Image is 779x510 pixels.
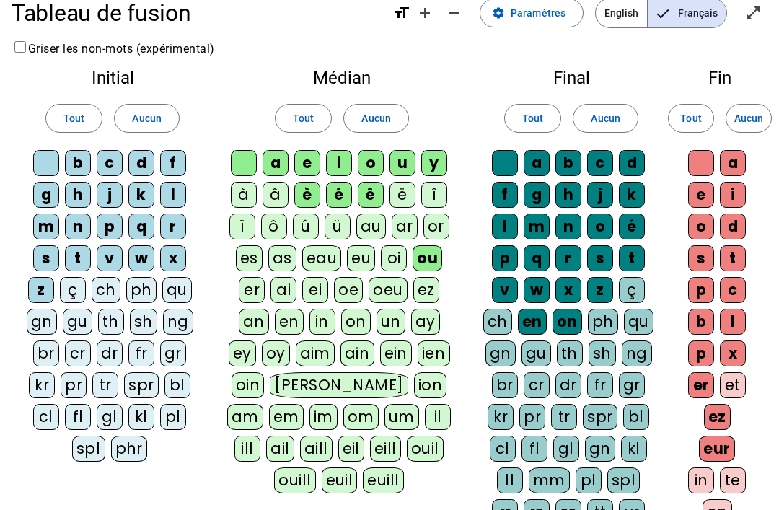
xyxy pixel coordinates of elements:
[268,245,296,271] div: as
[553,436,579,462] div: gl
[132,110,161,127] span: Aucun
[445,4,462,22] mat-icon: remove
[720,372,746,398] div: et
[720,150,746,176] div: a
[65,214,91,239] div: n
[619,245,645,271] div: t
[164,372,190,398] div: bl
[607,467,641,493] div: spl
[504,104,561,133] button: Tout
[553,309,582,335] div: on
[326,182,352,208] div: é
[734,110,763,127] span: Aucun
[521,340,551,366] div: gu
[585,436,615,462] div: gn
[343,404,379,430] div: om
[270,372,408,398] div: [PERSON_NAME]
[555,277,581,303] div: x
[322,467,358,493] div: euil
[555,182,581,208] div: h
[231,182,257,208] div: à
[160,245,186,271] div: x
[380,340,413,366] div: ein
[688,340,714,366] div: p
[688,182,714,208] div: e
[358,150,384,176] div: o
[720,182,746,208] div: i
[294,150,320,176] div: e
[555,245,581,271] div: r
[587,182,613,208] div: j
[33,245,59,271] div: s
[389,182,415,208] div: ë
[519,404,545,430] div: pr
[555,372,581,398] div: dr
[363,467,403,493] div: euill
[160,340,186,366] div: gr
[680,110,701,127] span: Tout
[576,467,602,493] div: pl
[684,69,756,87] h2: Fin
[33,340,59,366] div: br
[296,340,335,366] div: aim
[589,340,616,366] div: sh
[492,245,518,271] div: p
[414,372,447,398] div: ion
[555,150,581,176] div: b
[347,245,375,271] div: eu
[483,309,512,335] div: ch
[555,214,581,239] div: n
[97,214,123,239] div: p
[124,372,159,398] div: spr
[300,436,333,462] div: aill
[343,104,408,133] button: Aucun
[302,245,342,271] div: eau
[726,104,772,133] button: Aucun
[270,277,296,303] div: ai
[492,6,505,19] mat-icon: settings
[482,69,661,87] h2: Final
[356,214,386,239] div: au
[326,150,352,176] div: i
[325,214,351,239] div: ü
[29,372,55,398] div: kr
[413,245,442,271] div: ou
[413,277,439,303] div: ez
[720,467,746,493] div: te
[524,182,550,208] div: g
[488,404,514,430] div: kr
[33,214,59,239] div: m
[619,277,645,303] div: ç
[492,277,518,303] div: v
[309,309,335,335] div: in
[529,467,570,493] div: mm
[361,110,390,127] span: Aucun
[128,340,154,366] div: fr
[557,340,583,366] div: th
[239,277,265,303] div: er
[274,467,315,493] div: ouill
[384,404,419,430] div: um
[63,309,92,335] div: gu
[65,340,91,366] div: cr
[688,372,714,398] div: er
[269,404,304,430] div: em
[587,150,613,176] div: c
[392,214,418,239] div: ar
[302,277,328,303] div: ei
[163,309,193,335] div: ng
[407,436,444,462] div: ouil
[162,277,192,303] div: qu
[490,436,516,462] div: cl
[338,436,365,462] div: eil
[524,277,550,303] div: w
[704,404,731,430] div: ez
[720,214,746,239] div: d
[425,404,451,430] div: il
[293,110,314,127] span: Tout
[411,309,440,335] div: ay
[97,404,123,430] div: gl
[72,436,105,462] div: spl
[492,182,518,208] div: f
[688,309,714,335] div: b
